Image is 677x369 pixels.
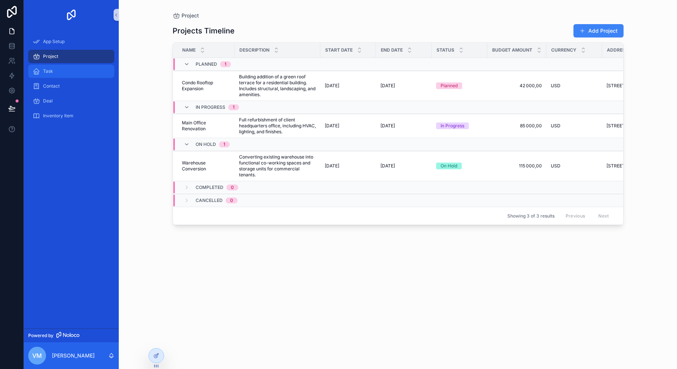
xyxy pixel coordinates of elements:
[239,117,316,135] a: Full refurbishment of client headquarters office, including HVAC, lighting, and finishes.
[28,333,53,339] span: Powered by
[43,68,53,74] span: Task
[43,113,73,119] span: Inventory Item
[43,98,53,104] span: Deal
[28,35,114,48] a: App Setup
[381,47,403,53] span: End Date
[551,163,598,169] a: USD
[28,94,114,108] a: Deal
[441,123,464,129] div: In Progress
[43,53,58,59] span: Project
[551,47,576,53] span: Currency
[52,352,95,359] p: [PERSON_NAME]
[380,163,395,169] span: [DATE]
[196,61,217,67] span: Planned
[32,351,42,360] span: VM
[233,104,235,110] div: 1
[239,47,269,53] span: Description
[28,109,114,123] a: Inventory Item
[551,83,560,89] span: USD
[551,123,598,129] a: USD
[230,197,233,203] div: 0
[441,163,457,169] div: On Hold
[606,83,653,89] a: [STREET_ADDRESS]
[436,163,483,169] a: On Hold
[231,184,234,190] div: 0
[24,329,119,342] a: Powered by
[196,197,223,203] span: Cancelled
[173,12,199,19] a: Project
[380,83,395,89] span: [DATE]
[607,47,628,53] span: Address
[380,123,427,129] a: [DATE]
[28,50,114,63] a: Project
[325,163,372,169] a: [DATE]
[441,82,458,89] div: Planned
[507,213,555,219] span: Showing 3 of 3 results
[606,163,653,169] a: [STREET_ADDRESS]
[606,123,649,129] span: [STREET_ADDRESS]
[28,79,114,93] a: Contact
[196,141,216,147] span: On Hold
[225,61,226,67] div: 1
[28,65,114,78] a: Task
[43,83,60,89] span: Contact
[325,83,372,89] a: [DATE]
[551,123,560,129] span: USD
[436,47,454,53] span: Status
[492,163,542,169] a: 115 000,00
[492,83,542,89] a: 42 000,00
[239,74,316,98] a: Building addition of a green roof terrace for a residential building. Includes structural, landsc...
[436,123,483,129] a: In Progress
[380,123,395,129] span: [DATE]
[380,83,427,89] a: [DATE]
[325,47,353,53] span: Start Date
[551,163,560,169] span: USD
[196,184,223,190] span: Completed
[325,123,372,129] a: [DATE]
[325,163,339,169] span: [DATE]
[182,160,230,172] a: Warehouse Conversion
[606,123,653,129] a: [STREET_ADDRESS]
[606,163,649,169] span: [STREET_ADDRESS]
[492,123,542,129] a: 85 000,00
[325,123,339,129] span: [DATE]
[24,30,119,132] div: scrollable content
[182,47,196,53] span: Name
[492,47,532,53] span: Budget Amount
[239,154,316,178] a: Converting existing warehouse into functional co-working spaces and storage units for commercial ...
[182,120,230,132] a: Main Office Renovation
[65,9,77,21] img: App logo
[573,24,624,37] button: Add Project
[436,82,483,89] a: Planned
[173,26,235,36] h1: Projects Timeline
[43,39,65,45] span: App Setup
[380,163,427,169] a: [DATE]
[182,80,230,92] a: Condo Rooftop Expansion
[325,83,339,89] span: [DATE]
[196,104,225,110] span: In Progress
[606,83,649,89] span: [STREET_ADDRESS]
[223,141,225,147] div: 1
[181,12,199,19] span: Project
[551,83,598,89] a: USD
